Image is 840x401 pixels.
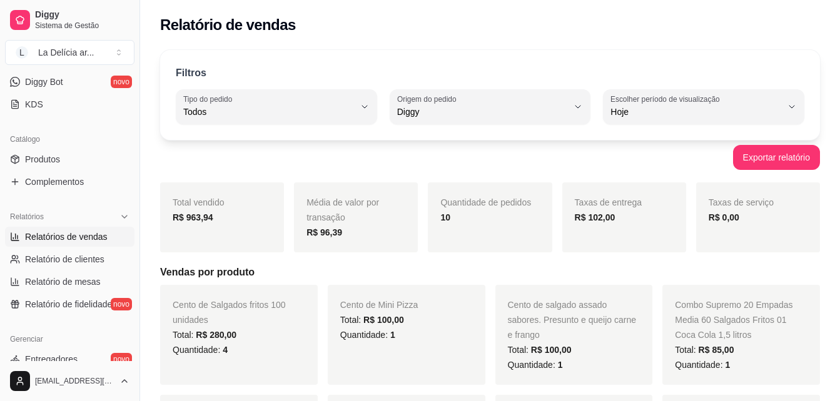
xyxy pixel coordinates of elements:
strong: 10 [440,212,450,222]
strong: R$ 102,00 [575,212,615,222]
span: Relatório de clientes [25,253,104,265]
a: DiggySistema de Gestão [5,5,134,35]
div: La Delícia ar ... [38,46,94,59]
span: Cento de salgado assado sabores. Presunto e queijo carne e frango [508,300,636,340]
span: Relatórios de vendas [25,230,108,243]
span: Entregadores [25,353,78,365]
span: Taxas de entrega [575,197,642,207]
span: Produtos [25,153,60,166]
span: Quantidade: [340,330,395,340]
button: Escolher período de visualizaçãoHoje [603,89,804,124]
a: Complementos [5,172,134,192]
span: R$ 100,00 [363,315,404,325]
strong: R$ 96,39 [306,227,342,237]
a: Relatórios de vendas [5,227,134,247]
button: Exportar relatório [733,145,820,170]
button: Tipo do pedidoTodos [176,89,377,124]
span: Quantidade: [675,360,730,370]
button: [EMAIL_ADDRESS][DOMAIN_NAME] [5,366,134,396]
div: Gerenciar [5,329,134,349]
a: Relatório de mesas [5,272,134,292]
span: R$ 280,00 [196,330,236,340]
span: Total: [508,345,572,355]
span: Diggy [397,106,569,118]
label: Escolher período de visualização [610,94,724,104]
span: Diggy [35,9,129,21]
span: Diggy Bot [25,76,63,88]
span: Cento de Mini Pizza [340,300,418,310]
a: Relatório de clientes [5,249,134,269]
span: 1 [390,330,395,340]
span: Combo Supremo 20 Empadas Media 60 Salgados Fritos 01 Coca Cola 1,5 litros [675,300,792,340]
span: Média de valor por transação [306,197,379,222]
span: Sistema de Gestão [35,21,129,31]
h2: Relatório de vendas [160,15,296,35]
a: Entregadoresnovo [5,349,134,369]
label: Tipo do pedido [183,94,236,104]
span: Hoje [610,106,782,118]
span: Cento de Salgados fritos 100 unidades [173,300,286,325]
span: Relatório de fidelidade [25,298,112,310]
span: R$ 100,00 [531,345,572,355]
a: KDS [5,94,134,114]
span: Relatórios [10,212,44,222]
button: Origem do pedidoDiggy [390,89,591,124]
strong: R$ 963,94 [173,212,213,222]
a: Produtos [5,149,134,169]
h5: Vendas por produto [160,265,820,280]
span: Total: [675,345,734,355]
span: 4 [223,345,228,355]
span: Complementos [25,176,84,188]
strong: R$ 0,00 [709,212,739,222]
span: 1 [725,360,730,370]
span: Total: [340,315,404,325]
span: Quantidade: [508,360,563,370]
span: KDS [25,98,43,111]
span: Total vendido [173,197,225,207]
div: Catálogo [5,129,134,149]
span: Quantidade de pedidos [440,197,531,207]
a: Diggy Botnovo [5,72,134,92]
span: Total: [173,330,236,340]
span: 1 [558,360,563,370]
span: [EMAIL_ADDRESS][DOMAIN_NAME] [35,376,114,386]
span: Relatório de mesas [25,275,101,288]
p: Filtros [176,66,206,81]
a: Relatório de fidelidadenovo [5,294,134,314]
span: Quantidade: [173,345,228,355]
label: Origem do pedido [397,94,460,104]
span: R$ 85,00 [699,345,734,355]
span: L [16,46,28,59]
span: Taxas de serviço [709,197,774,207]
span: Todos [183,106,355,118]
button: Select a team [5,40,134,65]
